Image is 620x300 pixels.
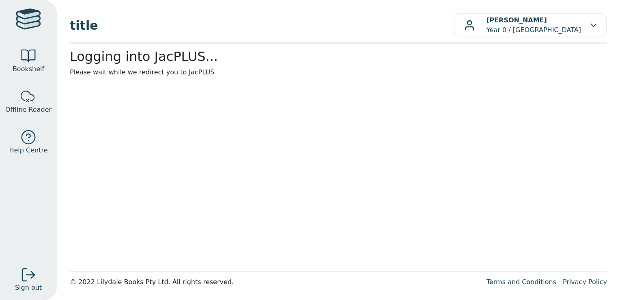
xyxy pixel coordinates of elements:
[5,105,52,115] span: Offline Reader
[487,15,581,35] p: Year 0 / [GEOGRAPHIC_DATA]
[70,49,607,64] h2: Logging into JacPLUS...
[70,277,480,287] div: © 2022 Lilydale Books Pty Ltd. All rights reserved.
[15,283,42,293] span: Sign out
[9,146,47,155] span: Help Centre
[70,16,454,35] span: title
[487,278,556,286] a: Terms and Conditions
[454,13,607,37] button: [PERSON_NAME]Year 0 / [GEOGRAPHIC_DATA]
[70,67,607,77] p: Please wait while we redirect you to JacPLUS
[13,64,44,74] span: Bookshelf
[563,278,607,286] a: Privacy Policy
[487,16,547,24] b: [PERSON_NAME]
